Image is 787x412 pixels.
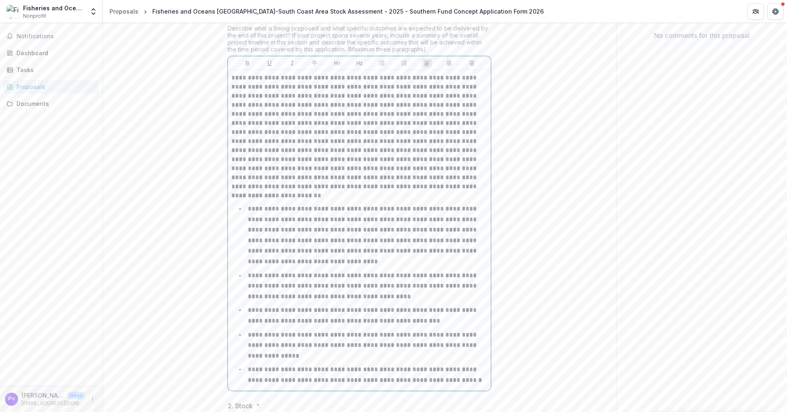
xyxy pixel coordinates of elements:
span: Notifications [16,33,96,40]
p: 2. Stock [228,401,253,411]
button: Align Left [422,58,432,68]
button: Heading 2 [354,58,364,68]
button: Align Right [467,58,477,68]
button: Partners [747,3,764,20]
button: Italicize [287,58,297,68]
div: Proposals [16,82,93,91]
div: Proposals [109,7,138,16]
button: Strike [310,58,319,68]
nav: breadcrumb [106,5,547,17]
a: Documents [3,97,99,110]
button: Notifications [3,30,99,43]
div: Documents [16,99,93,108]
img: Fisheries and Oceans Canada-South Coast Area Stock Assessment [7,5,20,18]
div: Pat Vek [8,396,15,402]
button: Align Center [444,58,454,68]
button: Heading 1 [332,58,342,68]
a: Tasks [3,63,99,77]
button: Bullet List [377,58,387,68]
div: Describe what is being proposed and what specific outcomes are expected to be delivered by the en... [228,25,491,56]
div: Tasks [16,66,93,74]
p: User [68,392,84,399]
div: Fisheries and Oceans [GEOGRAPHIC_DATA]-South Coast Area Stock Assessment [23,4,84,12]
button: Underline [265,58,275,68]
a: Dashboard [3,46,99,60]
button: Ordered List [399,58,409,68]
a: Proposals [106,5,142,17]
p: [PERSON_NAME] [21,391,64,400]
div: Dashboard [16,49,93,57]
button: Get Help [767,3,784,20]
p: [EMAIL_ADDRESS][DOMAIN_NAME] [21,400,84,407]
span: Nonprofit [23,12,46,20]
button: Bold [242,58,252,68]
a: Proposals [3,80,99,94]
p: No comments for this proposal [654,30,750,40]
div: Fisheries and Oceans [GEOGRAPHIC_DATA]-South Coast Area Stock Assessment - 2025 - Southern Fund C... [152,7,544,16]
button: More [88,394,98,404]
button: Open entity switcher [88,3,99,20]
